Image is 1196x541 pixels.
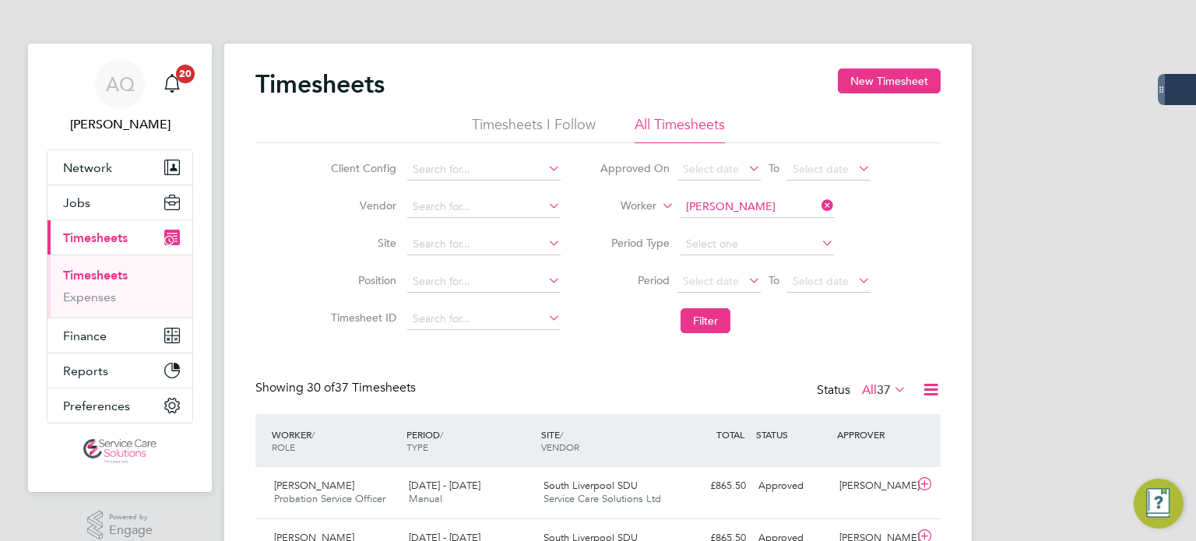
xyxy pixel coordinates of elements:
h2: Timesheets [255,69,385,100]
span: TOTAL [716,428,744,441]
span: Select date [793,162,849,176]
input: Search for... [681,196,834,218]
input: Select one [681,234,834,255]
span: Andrew Quinney [47,115,193,134]
button: New Timesheet [838,69,941,93]
button: Reports [47,353,192,388]
li: All Timesheets [635,115,725,143]
span: Network [63,160,112,175]
button: Preferences [47,388,192,423]
button: Engage Resource Center [1134,479,1184,529]
div: Status [817,380,909,402]
input: Search for... [407,159,561,181]
div: Approved [752,473,833,499]
span: To [764,158,784,178]
div: STATUS [752,420,833,448]
label: All [862,382,906,398]
label: Approved On [600,161,670,175]
input: Search for... [407,271,561,293]
span: Preferences [63,399,130,413]
label: Site [326,236,396,250]
input: Search for... [407,234,561,255]
button: Timesheets [47,220,192,255]
span: / [311,428,315,441]
span: 30 of [307,380,335,395]
label: Client Config [326,161,396,175]
span: [PERSON_NAME] [274,479,354,492]
span: 20 [176,65,195,83]
span: AQ [106,74,135,94]
span: Reports [63,364,108,378]
label: Worker [586,198,656,214]
button: Finance [47,318,192,353]
span: South Liverpool SDU [543,479,638,492]
span: [DATE] - [DATE] [409,479,480,492]
div: SITE [537,420,672,461]
span: Select date [683,274,739,288]
a: Go to home page [47,439,193,464]
a: Powered byEngage [87,511,153,540]
span: Finance [63,328,107,343]
span: ROLE [272,441,295,453]
div: APPROVER [833,420,914,448]
label: Position [326,273,396,287]
div: Showing [255,380,419,396]
a: Timesheets [63,268,128,283]
nav: Main navigation [28,44,212,492]
span: Engage [109,524,153,537]
span: TYPE [406,441,428,453]
div: £865.50 [671,473,752,499]
span: Jobs [63,195,90,210]
div: WORKER [268,420,403,461]
span: Probation Service Officer [274,492,385,505]
label: Period Type [600,236,670,250]
span: To [764,270,784,290]
button: Filter [681,308,730,333]
label: Timesheet ID [326,311,396,325]
span: / [560,428,563,441]
a: 20 [157,59,188,109]
span: Powered by [109,511,153,524]
span: Select date [793,274,849,288]
span: 37 Timesheets [307,380,416,395]
span: / [440,428,443,441]
span: Select date [683,162,739,176]
button: Network [47,150,192,184]
span: Manual [409,492,442,505]
a: AQ[PERSON_NAME] [47,59,193,134]
a: Expenses [63,290,116,304]
img: servicecare-logo-retina.png [83,439,157,464]
button: Jobs [47,185,192,220]
span: VENDOR [541,441,579,453]
label: Period [600,273,670,287]
div: Timesheets [47,255,192,318]
div: PERIOD [403,420,537,461]
span: Timesheets [63,230,128,245]
span: 37 [877,382,891,398]
span: Service Care Solutions Ltd [543,492,661,505]
input: Search for... [407,308,561,330]
label: Vendor [326,198,396,213]
input: Search for... [407,196,561,218]
div: [PERSON_NAME] [833,473,914,499]
li: Timesheets I Follow [472,115,596,143]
